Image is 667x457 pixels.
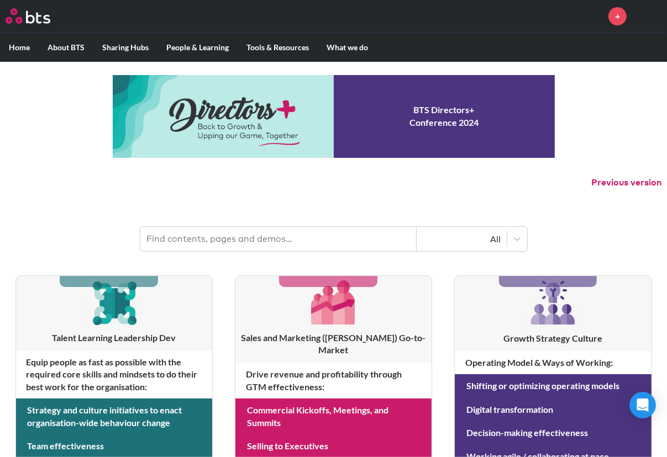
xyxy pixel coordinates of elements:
[140,227,417,251] input: Find contents, pages and demos...
[88,276,140,328] img: [object Object]
[629,392,656,418] div: Open Intercom Messenger
[455,332,651,344] h3: Growth Strategy Culture
[422,233,501,245] div: All
[6,8,71,24] a: Go home
[608,7,627,25] a: +
[235,332,432,357] h3: Sales and Marketing ([PERSON_NAME]) Go-to-Market
[591,177,661,189] button: Previous version
[527,276,580,329] img: [object Object]
[93,33,157,62] label: Sharing Hubs
[635,3,661,29] a: Profile
[16,350,212,398] h4: Equip people as fast as possible with the required core skills and mindsets to do their best work...
[235,363,432,398] h4: Drive revenue and profitability through GTM effectiveness :
[635,3,661,29] img: Oliver Britz
[455,351,651,374] h4: Operating Model & Ways of Working :
[113,75,555,158] a: Conference 2024
[39,33,93,62] label: About BTS
[16,332,212,344] h3: Talent Learning Leadership Dev
[318,33,377,62] label: What we do
[6,8,50,24] img: BTS Logo
[307,276,360,328] img: [object Object]
[238,33,318,62] label: Tools & Resources
[157,33,238,62] label: People & Learning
